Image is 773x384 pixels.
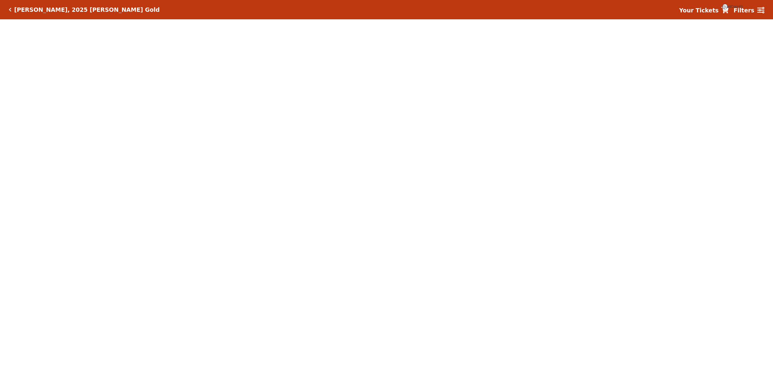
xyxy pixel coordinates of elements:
[722,4,728,9] span: {{cartCount}}
[679,7,719,14] strong: Your Tickets
[733,6,764,15] a: Filters
[14,6,160,13] h5: [PERSON_NAME], 2025 [PERSON_NAME] Gold
[733,7,754,14] strong: Filters
[679,6,729,15] a: Your Tickets {{cartCount}}
[9,8,11,12] a: Click here to go back to filters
